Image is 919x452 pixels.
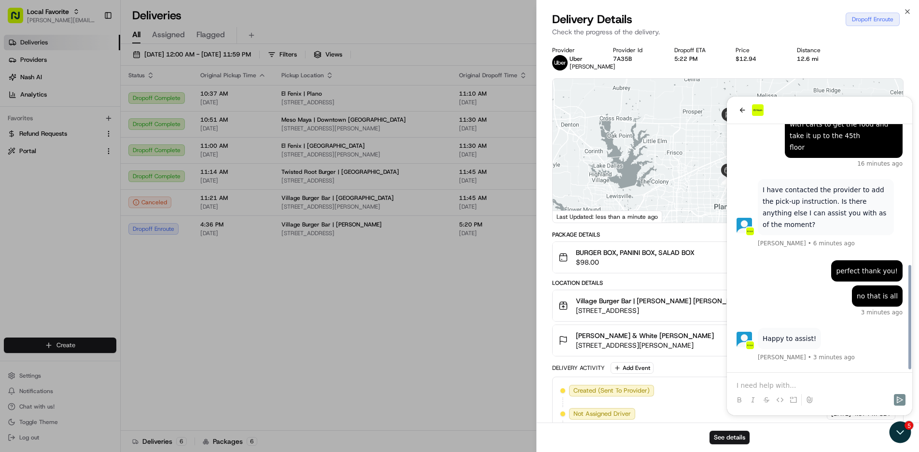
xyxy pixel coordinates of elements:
span: Created (Sent To Provider) [573,386,650,395]
div: 5:22 PM [674,55,720,63]
div: 1 [721,175,731,185]
span: [PERSON_NAME] [570,63,615,71]
span: 16 minutes ago [130,63,176,71]
div: Package Details [552,231,904,239]
div: 19 [734,119,744,130]
img: Angelique Valdez [10,121,25,137]
span: [DATE] [860,306,886,315]
span: Map data ©2025 Google [784,216,836,222]
span: [PERSON_NAME] [31,257,79,265]
div: $12.94 [736,55,781,63]
span: 3 minutes ago [134,212,176,220]
img: uber-new-logo.jpeg [552,55,568,71]
span: [STREET_ADDRESS] [576,306,748,315]
span: 4:36 PM [860,296,886,306]
span: $98.00 [576,257,695,267]
span: [PERSON_NAME] & White [PERSON_NAME] [576,331,714,340]
button: Send [167,297,179,309]
div: no that is all [130,194,171,205]
button: Add Event [611,362,654,374]
img: Angelique Valdez [10,235,25,251]
div: 18 [738,119,749,130]
p: I have contacted the provider to add the pick-up instruction. Is there anything else I can assist... [36,87,162,134]
div: 20 [731,119,741,129]
a: Terms [842,216,856,222]
span: 3 minutes ago [86,257,128,265]
span: [DATE] [860,340,886,350]
a: Open this area in Google Maps (opens a new window) [555,210,587,223]
div: 7 [722,173,733,184]
div: 11 [734,151,745,161]
div: Distance [797,46,843,54]
span: 5:20 PM [860,331,886,340]
span: • [81,257,84,265]
span: 6 minutes ago [86,143,128,151]
button: See details [710,431,750,444]
button: Keyboard shortcuts [737,216,778,223]
img: 1736555255976-a54dd68f-1ca7-489b-9aae-adbdc363a1c4 [19,245,27,253]
p: Happy to assist! [36,236,89,248]
button: Village Burger Bar | [PERSON_NAME] [PERSON_NAME][STREET_ADDRESS]4:36 PM[DATE] [553,290,903,321]
button: Open customer support [1,1,23,23]
img: 1736555255976-a54dd68f-1ca7-489b-9aae-adbdc363a1c4 [19,131,27,139]
div: 8 [723,173,733,184]
div: 14 [738,127,749,137]
div: Delivery Activity [552,364,605,372]
span: • [81,143,84,151]
button: 7A35B [613,55,632,63]
div: Provider [552,46,598,54]
span: Delivery Details [552,12,632,27]
span: [PERSON_NAME] [31,143,79,151]
a: Report a map error [862,216,900,222]
span: [DATE] [831,410,851,418]
button: [PERSON_NAME] & White [PERSON_NAME][STREET_ADDRESS][PERSON_NAME]5:20 PM[DATE] [553,325,903,356]
div: 10 [726,163,737,173]
span: Not Assigned Driver [573,410,631,418]
div: Last Updated: less than a minute ago [553,211,662,223]
button: BURGER BOX, PANINI BOX, SALAD BOX$98.00 [553,242,903,273]
span: 4:37 PM CDT [853,386,891,395]
div: Location Details [552,279,904,287]
span: Uber [570,55,583,63]
span: 4:37 PM CDT [853,410,891,418]
div: Provider Id [613,46,659,54]
div: 15 [739,119,750,130]
div: 12.6 mi [797,55,843,63]
button: Map camera controls [879,192,898,211]
span: [DATE] [831,386,851,395]
div: Price [736,46,781,54]
button: back [10,8,21,19]
div: Dropoff ETA [674,46,720,54]
img: Google [555,210,587,223]
div: 12 [738,139,748,150]
img: Go home [25,8,37,19]
div: 17 [739,120,750,131]
p: Check the progress of the delivery. [552,27,904,37]
span: BURGER BOX, PANINI BOX, SALAD BOX [576,248,695,257]
span: Village Burger Bar | [PERSON_NAME] [PERSON_NAME] [576,296,748,306]
div: perfect thank you! [109,169,171,180]
span: [STREET_ADDRESS][PERSON_NAME] [576,340,714,350]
